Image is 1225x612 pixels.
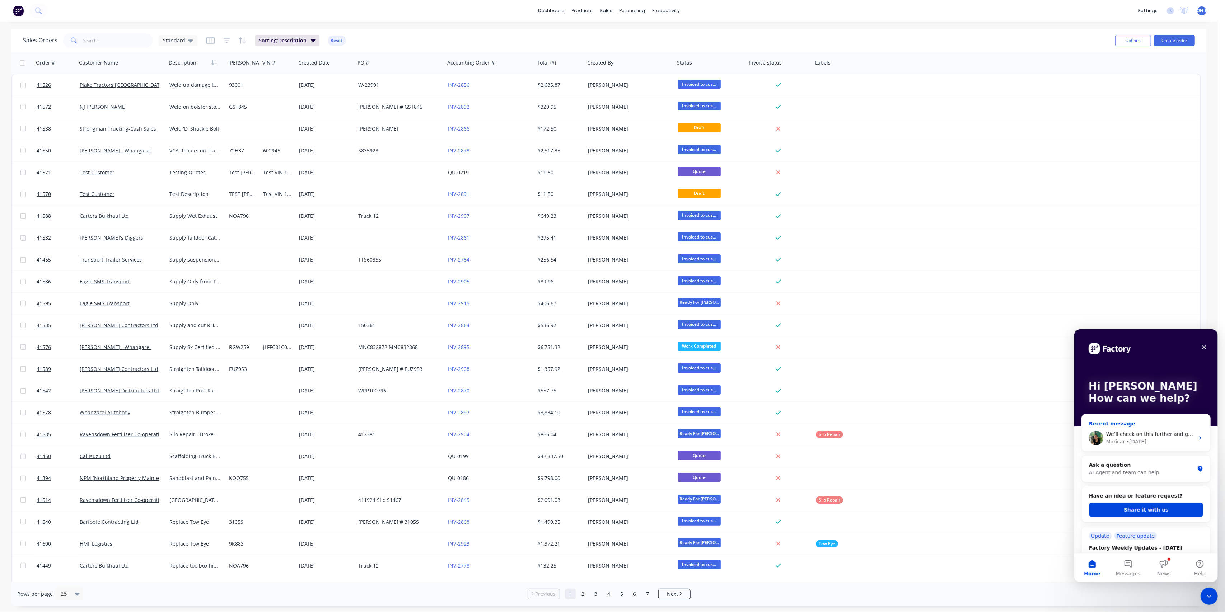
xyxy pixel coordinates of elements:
div: $649.23 [538,212,580,220]
div: [DATE] [299,278,352,285]
a: 41526 [37,74,80,96]
a: INV-2868 [448,518,469,525]
div: 411924 Silo S1467 [358,496,438,504]
span: 41585 [37,431,51,438]
div: Close [123,11,136,24]
a: 41514 [37,489,80,511]
span: 41538 [37,125,51,132]
a: 41586 [37,271,80,292]
a: NJ [PERSON_NAME] [80,103,127,110]
button: Silo Repair [816,496,843,504]
div: Recent message [15,91,129,98]
div: Straighten Bumper and Polish to high standard as per owner instruction [169,409,221,416]
div: Customer Name [79,59,118,66]
div: [DATE] [299,475,352,482]
a: Page 6 [630,589,640,599]
div: KQQ755 [229,475,256,482]
div: [PERSON_NAME] [588,212,668,220]
a: INV-2897 [448,409,469,416]
a: Page 3 [591,589,602,599]
div: Created By [587,59,613,66]
span: Silo Repair [819,496,840,504]
span: Invoiced to cus... [678,80,721,89]
span: Invoiced to cus... [678,254,721,263]
div: Weld on bolster stop pad Cut off old wheel guides [169,103,221,110]
button: Create order [1154,35,1195,46]
div: [DATE] [299,125,352,132]
div: [DATE] [299,453,352,460]
span: 41570 [37,190,51,198]
span: 41578 [37,409,51,416]
div: [PERSON_NAME] [588,81,668,89]
div: $329.95 [538,103,580,110]
span: Draft [678,123,721,132]
a: 41589 [37,358,80,380]
span: 41542 [37,387,51,394]
span: Work Completed [678,342,721,350]
a: NPM (Northland Property Maintenance) [80,475,175,481]
div: [PERSON_NAME] [588,475,668,482]
div: Supply Only from TWL [169,278,221,285]
div: $9,798.00 [538,475,580,482]
span: Invoiced to cus... [678,145,721,154]
a: Page 4 [604,589,614,599]
span: 41540 [37,518,51,526]
div: [PERSON_NAME] [588,409,668,416]
a: INV-2864 [448,322,469,329]
a: INV-2870 [448,387,469,394]
div: [DATE] [299,496,352,504]
span: 41394 [37,475,51,482]
div: $536.97 [538,322,580,329]
div: [GEOGRAPHIC_DATA] [STREET_ADDRESS] Repair Broken Hose & Connection [169,496,221,504]
div: $256.54 [538,256,580,263]
div: [PERSON_NAME] [588,344,668,351]
a: INV-2878 [448,147,469,154]
div: $2,517.35 [538,147,580,154]
div: [DATE] [299,322,352,329]
span: Invoiced to cus... [678,211,721,220]
div: [PERSON_NAME] [588,322,668,329]
div: WRP100796 [358,387,438,394]
div: [DATE] [299,81,352,89]
a: 41585 [37,424,80,445]
div: Straighten Taildoor - Rubber [169,366,221,373]
div: $1,357.92 [538,366,580,373]
a: 41450 [37,446,80,467]
button: Help [108,224,144,253]
div: Supply and cut RHS section - 125x75x6 [169,322,221,329]
div: 93001 [229,81,256,89]
div: Feature update [40,203,83,211]
div: Supply Wet Exhaust [169,212,221,220]
a: Ravensdown Fertiliser Co-operative [80,496,165,503]
span: We’ll check on this further and get back to you with more details. [32,102,197,108]
span: Standard [163,37,185,44]
span: 41600 [37,540,51,547]
span: Invoiced to cus... [678,276,721,285]
div: Status [677,59,692,66]
div: [DATE] [299,256,352,263]
div: Invoice status [749,59,782,66]
a: 41550 [37,140,80,161]
div: [PERSON_NAME] [588,453,668,460]
div: Ask a question [15,132,120,140]
div: [DATE] [299,169,352,176]
div: $3,834.10 [538,409,580,416]
a: Eagle SMS Transport [80,278,130,285]
a: INV-2907 [448,212,469,219]
p: How can we help? [14,63,129,75]
div: NQA796 [229,212,256,220]
div: [PERSON_NAME] [588,256,668,263]
a: Page 2 [578,589,589,599]
div: Accounting Order # [447,59,495,66]
a: INV-2866 [448,125,469,132]
a: Next page [659,590,690,598]
div: Order # [36,59,55,66]
div: productivity [649,5,683,16]
div: JLFFC81C0KJ36035 [263,344,292,351]
span: Invoiced to cus... [678,385,721,394]
a: [PERSON_NAME] - Whangarei [80,344,151,350]
a: 41540 [37,511,80,533]
div: S835923 [358,147,438,154]
div: [DATE] [299,409,352,416]
button: Sorting:Description [255,35,319,46]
